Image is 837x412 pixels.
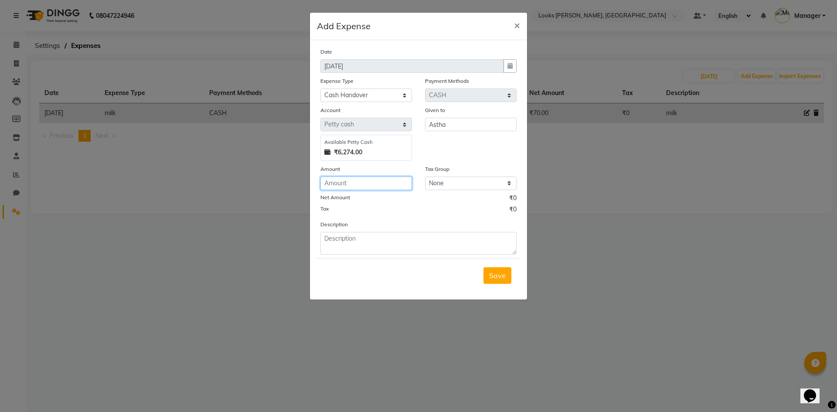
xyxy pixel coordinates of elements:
span: Save [489,271,506,280]
label: Account [320,106,340,114]
label: Amount [320,165,340,173]
input: Given to [425,118,517,131]
label: Net Amount [320,194,350,201]
label: Date [320,48,332,56]
button: Close [507,13,527,37]
label: Description [320,221,348,228]
strong: ₹6,274.00 [334,148,362,157]
label: Payment Methods [425,77,469,85]
label: Tax Group [425,165,449,173]
label: Given to [425,106,445,114]
label: Expense Type [320,77,354,85]
label: Tax [320,205,329,213]
button: Save [483,267,511,284]
input: Amount [320,177,412,190]
div: Available Petty Cash [324,139,408,146]
span: × [514,18,520,31]
span: ₹0 [509,205,517,216]
h5: Add Expense [317,20,371,33]
span: ₹0 [509,194,517,205]
iframe: chat widget [800,377,828,403]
